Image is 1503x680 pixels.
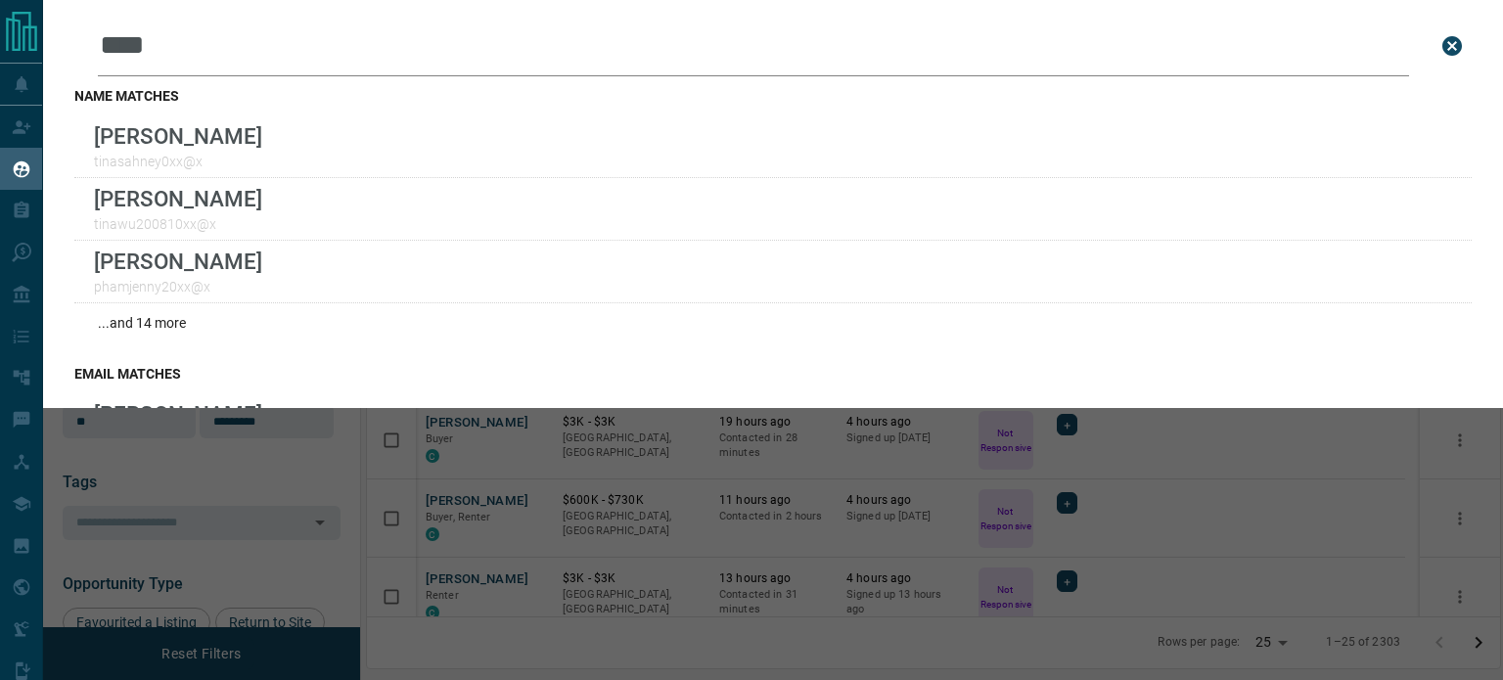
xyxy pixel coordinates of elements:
p: tinawu200810xx@x [94,216,262,232]
p: [PERSON_NAME] [94,123,262,149]
p: tinasahney0xx@x [94,154,262,169]
h3: name matches [74,88,1472,104]
p: phamjenny20xx@x [94,279,262,295]
p: [PERSON_NAME] [94,249,262,274]
p: [PERSON_NAME] [94,186,262,211]
button: close search bar [1433,26,1472,66]
h3: email matches [74,366,1472,382]
div: ...and 14 more [74,303,1472,342]
p: [PERSON_NAME] [94,401,262,427]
